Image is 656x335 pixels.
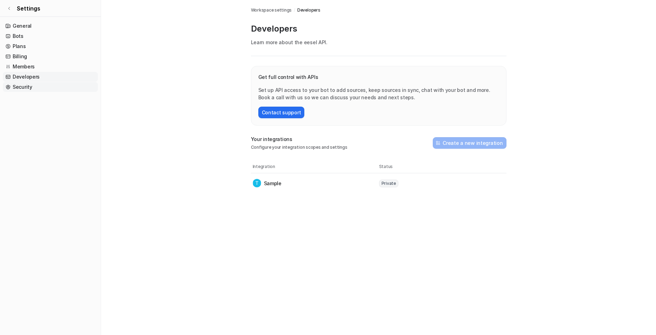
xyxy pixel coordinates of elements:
[3,62,98,72] a: Members
[258,73,499,81] p: Get full control with APIs
[251,7,292,13] a: Workspace settings
[379,163,505,170] th: Status
[3,31,98,41] a: Bots
[251,39,327,45] span: Learn more about the .
[3,41,98,51] a: Plans
[258,107,305,118] button: Contact support
[252,163,379,170] th: Integration
[297,7,320,13] a: Developers
[3,21,98,31] a: General
[433,137,506,149] button: Create a new integration
[379,180,398,187] span: Private
[17,4,40,13] span: Settings
[251,135,347,143] p: Your integrations
[304,39,326,45] a: eesel API
[3,52,98,61] a: Billing
[443,139,503,147] h2: Create a new integration
[294,7,295,13] span: /
[251,144,347,150] p: Configure your integration scopes and settings
[3,82,98,92] a: Security
[251,23,506,34] p: Developers
[258,86,499,101] p: Set up API access to your bot to add sources, keep sources in sync, chat with your bot and more. ...
[3,72,98,82] a: Developers
[264,180,281,187] p: Sample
